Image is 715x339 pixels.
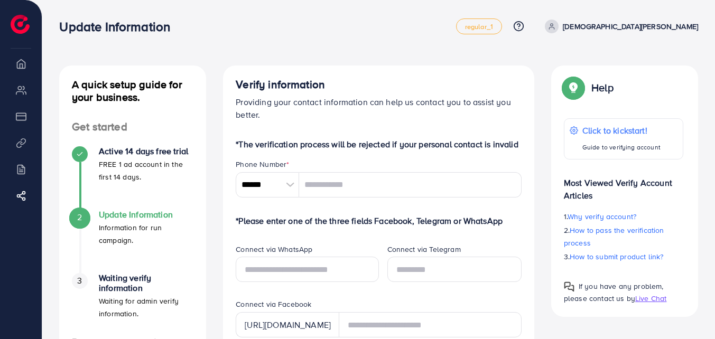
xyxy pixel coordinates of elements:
[564,281,664,304] span: If you have any problem, please contact us by
[582,124,661,137] p: Click to kickstart!
[236,96,522,121] p: Providing your contact information can help us contact you to assist you better.
[564,250,683,263] p: 3.
[564,225,664,248] span: How to pass the verification process
[59,146,206,210] li: Active 14 days free trial
[456,18,502,34] a: regular_1
[99,221,193,247] p: Information for run campaign.
[236,244,312,255] label: Connect via WhatsApp
[77,275,82,287] span: 3
[564,210,683,223] p: 1.
[564,78,583,97] img: Popup guide
[99,295,193,320] p: Waiting for admin verify information.
[236,214,522,227] p: *Please enter one of the three fields Facebook, Telegram or WhatsApp
[564,281,574,292] img: Popup guide
[570,251,663,262] span: How to submit product link?
[236,138,522,150] p: *The verification process will be rejected if your personal contact is invalid
[541,20,698,33] a: [DEMOGRAPHIC_DATA][PERSON_NAME]
[236,299,311,309] label: Connect via Facebook
[59,273,206,336] li: Waiting verify information
[568,211,636,222] span: Why verify account?
[59,78,206,103] h4: A quick setup guide for your business.
[582,141,661,154] p: Guide to verifying account
[236,78,522,91] h4: Verify information
[236,312,339,337] div: [URL][DOMAIN_NAME]
[635,293,666,304] span: Live Chat
[99,273,193,293] h4: Waiting verify information
[564,168,683,202] p: Most Viewed Verify Account Articles
[59,210,206,273] li: Update Information
[387,244,461,255] label: Connect via Telegram
[564,224,683,249] p: 2.
[591,81,614,94] p: Help
[59,19,179,34] h3: Update Information
[11,15,30,34] img: logo
[59,120,206,134] h4: Get started
[99,146,193,156] h4: Active 14 days free trial
[563,20,698,33] p: [DEMOGRAPHIC_DATA][PERSON_NAME]
[99,210,193,220] h4: Update Information
[465,23,493,30] span: regular_1
[236,159,289,169] label: Phone Number
[99,158,193,183] p: FREE 1 ad account in the first 14 days.
[77,211,82,223] span: 2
